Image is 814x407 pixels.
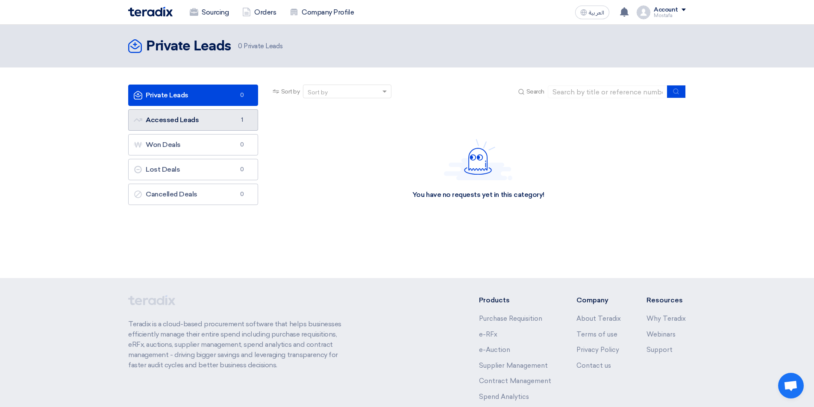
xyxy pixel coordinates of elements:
[479,315,542,322] a: Purchase Requisition
[444,139,512,180] img: Hello
[238,42,242,50] span: 0
[237,141,247,149] span: 0
[646,295,686,305] li: Resources
[576,331,617,338] a: Terms of use
[479,331,497,338] a: e-RFx
[637,6,650,19] img: profile_test.png
[237,91,247,100] span: 0
[237,165,247,174] span: 0
[128,109,258,131] a: Accessed Leads1
[308,88,328,97] div: Sort by
[412,190,544,199] div: You have no requests yet in this category!
[128,134,258,155] a: Won Deals0
[183,3,235,22] a: Sourcing
[646,346,673,354] a: Support
[479,377,551,385] a: Contract Management
[646,331,676,338] a: Webinars
[235,3,283,22] a: Orders
[646,315,686,322] a: Why Teradix
[778,373,804,398] div: Open chat
[548,85,667,98] input: Search by title or reference number
[479,393,529,401] a: Spend Analytics
[654,13,686,18] div: Mostafa
[237,190,247,199] span: 0
[128,184,258,205] a: Cancelled Deals0
[526,87,544,96] span: Search
[237,116,247,124] span: 1
[128,7,173,17] img: Teradix logo
[576,315,621,322] a: About Teradix
[654,6,678,14] div: Account
[575,6,609,19] button: العربية
[479,295,551,305] li: Products
[146,38,231,55] h2: Private Leads
[128,159,258,180] a: Lost Deals0
[576,295,621,305] li: Company
[479,362,548,369] a: Supplier Management
[128,85,258,106] a: Private Leads0
[281,87,300,96] span: Sort by
[479,346,510,354] a: e-Auction
[589,10,604,16] span: العربية
[576,346,619,354] a: Privacy Policy
[576,362,611,369] a: Contact us
[238,41,282,51] span: Private Leads
[128,319,351,370] p: Teradix is a cloud-based procurement software that helps businesses efficiently manage their enti...
[283,3,361,22] a: Company Profile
